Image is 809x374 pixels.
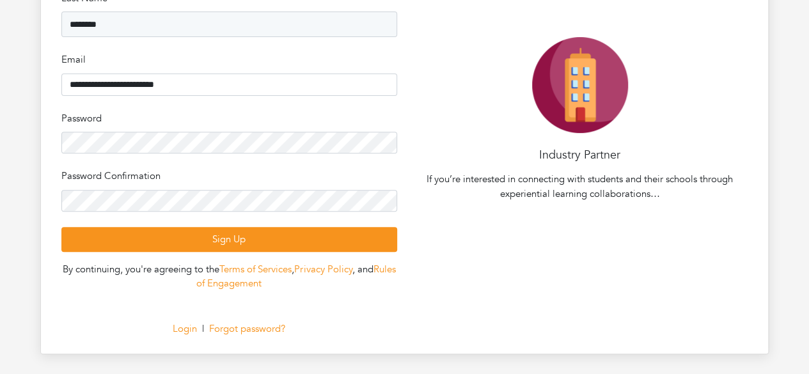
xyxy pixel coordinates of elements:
p: If you’re interested in connecting with students and their schools through experiential learning ... [412,172,748,201]
h4: Industry Partner [412,148,748,162]
span: | [202,322,204,335]
p: Email [61,52,397,67]
p: Password [61,111,397,126]
a: Forgot password? [209,322,285,335]
a: Terms of Services [219,263,292,276]
div: By continuing, you're agreeing to the , , and [61,262,397,291]
a: Privacy Policy [294,263,352,276]
a: Login [173,322,197,335]
button: Sign Up [61,227,397,252]
p: Password Confirmation [61,169,397,183]
img: Company-Icon-7f8a26afd1715722aa5ae9dc11300c11ceeb4d32eda0db0d61c21d11b95ecac6.png [532,37,628,133]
